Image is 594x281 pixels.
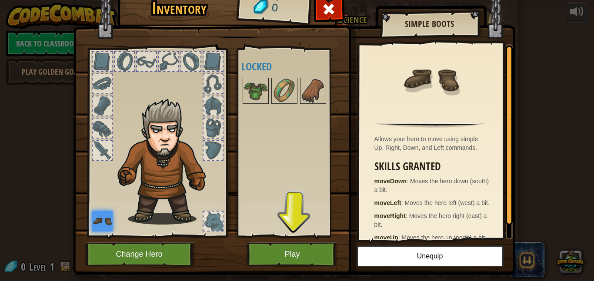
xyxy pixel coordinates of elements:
button: Change Hero [85,242,196,266]
h2: Simple Boots [389,19,471,29]
span: Moves the hero left (west) a bit. [405,199,490,206]
button: Unequip [357,245,504,267]
h3: Skills Granted [374,161,491,172]
strong: moveDown [374,178,407,185]
img: portrait.png [402,51,459,107]
img: portrait.png [92,211,113,231]
strong: moveRight [374,212,406,219]
img: portrait.png [272,79,297,103]
img: portrait.png [301,79,325,103]
h4: Locked [241,61,344,72]
img: hair_m2.png [113,98,220,225]
span: Moves the hero down (south) a bit. [374,178,489,193]
span: : [401,199,405,206]
strong: moveLeft [374,199,401,206]
span: : [407,178,410,185]
span: : [398,234,402,241]
button: Play [247,242,338,266]
div: Allows your hero to move using simple Up, Right, Down, and Left commands. [374,135,491,152]
span: Moves the hero up (north) a bit. [402,234,487,241]
strong: moveUp [374,234,398,241]
span: : [406,212,409,219]
span: Moves the hero right (east) a bit. [374,212,487,228]
img: portrait.png [244,79,268,103]
img: hr.png [377,122,484,128]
